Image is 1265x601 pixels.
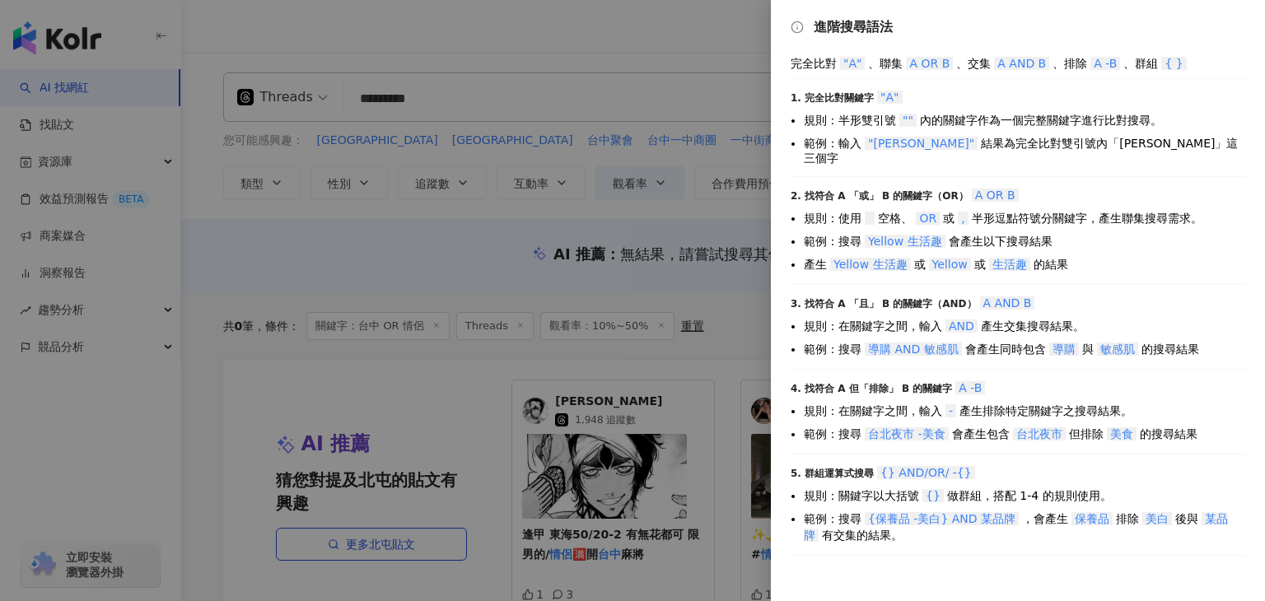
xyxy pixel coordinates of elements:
li: 範例：輸入 結果為完全比對雙引號內「[PERSON_NAME]」這三個字 [804,135,1245,165]
span: Yellow 生活趣 [865,235,945,248]
div: 1. 完全比對關鍵字 [791,89,1245,105]
li: 規則：在關鍵字之間，輸入 產生排除特定關鍵字之搜尋結果。 [804,403,1245,419]
span: , [958,212,968,225]
li: 範例：搜尋 會產生以下搜尋結果 [804,233,1245,249]
span: 保養品 [1071,512,1113,525]
li: 規則：使用 空格、 或 半形逗點符號分關鍵字，產生聯集搜尋需求。 [804,210,1245,226]
span: "A" [877,91,902,104]
span: OR [916,212,940,225]
span: A OR B [972,189,1019,202]
span: 生活趣 [989,258,1030,271]
li: 產生 或 或 的結果 [804,256,1245,273]
span: 導購 AND 敏感肌 [865,342,962,356]
span: "[PERSON_NAME]" [865,137,978,150]
span: A AND B [994,57,1049,70]
span: AND [945,319,978,333]
li: 規則：半形雙引號 內的關鍵字作為一個完整關鍵字進行比對搜尋。 [804,112,1245,128]
li: 範例：搜尋 ，會產生 排除 後與 有交集的結果。 [804,510,1245,543]
span: 美白 [1142,512,1172,525]
div: 3. 找符合 A 「且」 B 的關鍵字（AND） [791,295,1245,311]
div: 進階搜尋語法 [791,20,1245,35]
span: A OR B [906,57,953,70]
span: { } [1161,57,1186,70]
span: Yellow 生活趣 [830,258,911,271]
div: 4. 找符合 A 但「排除」 B 的關鍵字 [791,380,1245,396]
div: 完全比對 、聯集 、交集 、排除 、群組 [791,55,1245,72]
span: "" [899,114,917,127]
span: Yellow [929,258,971,271]
div: 2. 找符合 A 「或」 B 的關鍵字（OR） [791,187,1245,203]
li: 規則：關鍵字以大括號 做群組，搭配 1-4 的規則使用。 [804,487,1245,504]
span: {} [922,489,944,502]
span: {} AND/OR/ -{} [877,466,975,479]
span: A AND B [980,296,1035,310]
div: 5. 群組運算式搜尋 [791,464,1245,481]
span: A -B [955,381,985,394]
span: 台北夜市 -美食 [865,427,949,440]
li: 範例：搜尋 會產生包含 但排除 的搜尋結果 [804,426,1245,442]
span: 導購 [1049,342,1079,356]
span: "A" [840,57,865,70]
li: 規則：在關鍵字之間，輸入 產生交集搜尋結果。 [804,318,1245,334]
span: 美食 [1107,427,1137,440]
span: A -B [1090,57,1120,70]
span: {保養品 -美白} AND 某品牌 [865,512,1019,525]
li: 範例：搜尋 會產生同時包含 與 的搜尋結果 [804,341,1245,357]
span: 敏感肌 [1097,342,1138,356]
span: - [945,404,956,417]
span: 台北夜市 [1013,427,1066,440]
